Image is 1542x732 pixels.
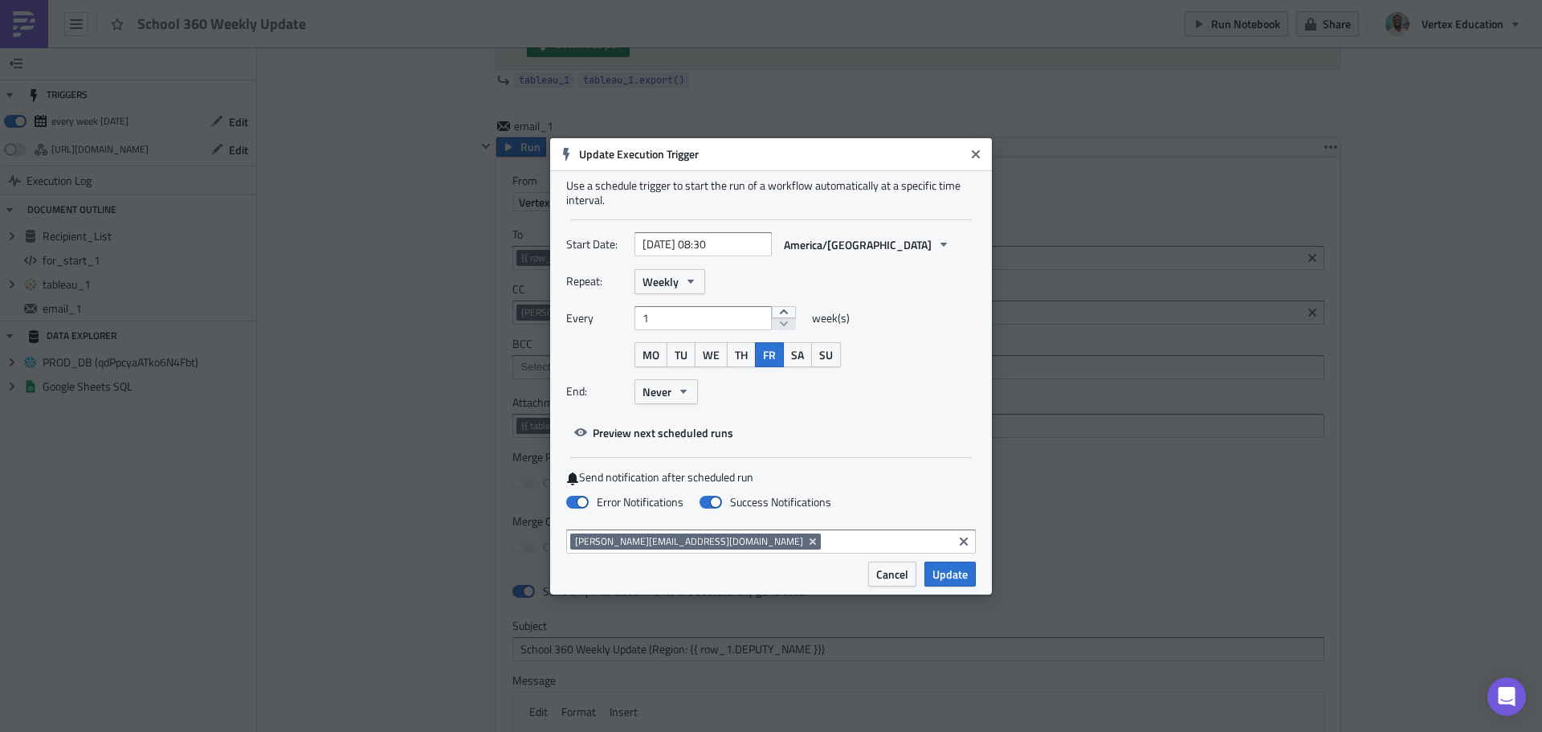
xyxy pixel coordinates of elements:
button: Close [964,142,988,166]
button: Preview next scheduled runs [566,420,741,445]
button: Remove Tag [806,534,821,550]
span: Never [642,383,671,400]
button: SA [783,342,812,367]
button: Cancel [868,562,916,587]
button: WE [695,342,728,367]
button: decrement [772,317,796,330]
span: WE [703,346,720,363]
button: TU [667,342,696,367]
p: Please see the attached image for a summary of and . If there are any issues with the report, ple... [6,24,804,50]
h3: Key Metrics [6,70,804,85]
button: Update [924,562,976,587]
button: SU [811,342,841,367]
span: FR [763,346,776,363]
label: Send notification after scheduled run [566,470,976,485]
button: Clear selected items [954,532,973,551]
label: End: [566,379,626,403]
strong: Year-To-Date Chronic Absenteeism: [6,142,197,155]
input: YYYY-MM-DD HH:mm [634,232,772,256]
span: Update [932,566,968,583]
p: This metric measures the percentage of students who have been absent for more than 10% of the tot... [6,142,804,207]
h6: Update Execution Trigger [579,147,965,162]
strong: Year-To-Date (YTD) Chronic Absenteeism [440,24,660,37]
body: Rich Text Area. Press ALT-0 for help. [6,6,804,207]
label: Repeat: [566,269,626,293]
span: TH [735,346,748,363]
label: Start Date: [566,232,626,256]
div: Use a schedule trigger to start the run of a workflow automatically at a specific time interval. [566,178,976,207]
span: SA [791,346,804,363]
span: TU [675,346,687,363]
label: Every [566,306,626,330]
span: MO [642,346,659,363]
span: Cancel [876,566,908,583]
span: Weekly [642,273,679,290]
span: SU [819,346,833,363]
p: Hello Everyone, [6,6,804,19]
label: Error Notifications [566,495,683,509]
button: Weekly [634,269,705,294]
button: increment [772,306,796,319]
span: Preview next scheduled runs [593,424,733,441]
span: week(s) [812,306,850,330]
button: TH [727,342,756,367]
label: Success Notifications [700,495,831,509]
span: [PERSON_NAME][EMAIL_ADDRESS][DOMAIN_NAME] [575,535,803,548]
strong: Average Daily Attendance (ADA) [248,24,421,37]
button: Never [634,379,698,404]
span: America/[GEOGRAPHIC_DATA] [784,236,932,253]
button: FR [755,342,784,367]
button: MO [634,342,667,367]
p: This metric measures the percentage of enrolled students who attend school each day, averaged ove... [6,99,804,137]
button: America/[GEOGRAPHIC_DATA] [776,232,958,257]
div: Open Intercom Messenger [1487,677,1526,716]
strong: Average Daily Attendance (ADA): [6,99,183,112]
